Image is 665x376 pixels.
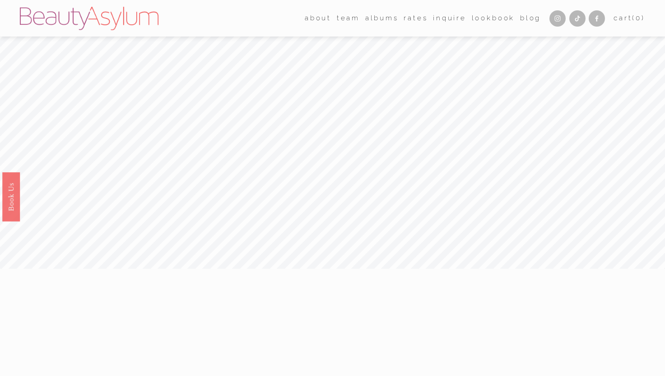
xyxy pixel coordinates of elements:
[520,11,541,25] a: Blog
[589,10,605,27] a: Facebook
[365,11,399,25] a: albums
[614,12,645,24] a: 0 items in cart
[337,11,360,25] a: folder dropdown
[472,11,515,25] a: Lookbook
[20,7,158,30] img: Beauty Asylum | Bridal Hair &amp; Makeup Charlotte &amp; Atlanta
[2,172,20,221] a: Book Us
[305,11,331,25] a: folder dropdown
[305,12,331,24] span: about
[404,11,428,25] a: Rates
[433,11,466,25] a: Inquire
[632,14,645,22] span: ( )
[549,10,566,27] a: Instagram
[337,12,360,24] span: team
[636,14,642,22] span: 0
[569,10,586,27] a: TikTok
